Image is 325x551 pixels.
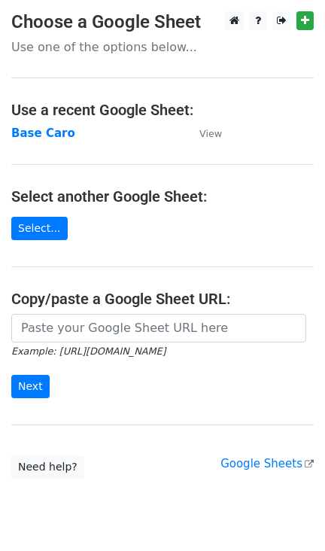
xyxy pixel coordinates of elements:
p: Use one of the options below... [11,39,314,55]
h3: Choose a Google Sheet [11,11,314,33]
a: Base Caro [11,126,75,140]
small: View [199,128,222,139]
input: Paste your Google Sheet URL here [11,314,306,342]
small: Example: [URL][DOMAIN_NAME] [11,346,166,357]
a: Select... [11,217,68,240]
h4: Copy/paste a Google Sheet URL: [11,290,314,308]
h4: Use a recent Google Sheet: [11,101,314,119]
a: Google Sheets [220,457,314,470]
input: Next [11,375,50,398]
a: Need help? [11,455,84,479]
h4: Select another Google Sheet: [11,187,314,205]
a: View [184,126,222,140]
